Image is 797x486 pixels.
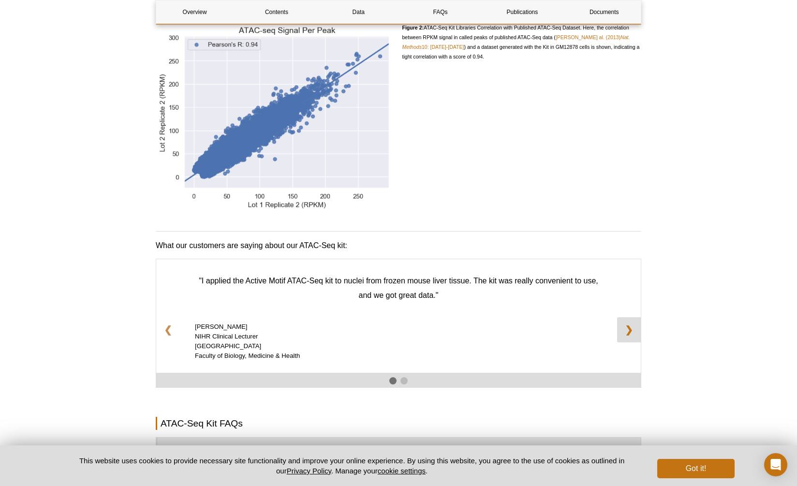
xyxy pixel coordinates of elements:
[156,0,233,24] a: Overview
[402,0,479,24] a: FAQs
[156,317,180,342] a: ❮
[617,317,641,342] a: ❯
[195,322,602,361] p: [PERSON_NAME] NIHR Clinical Lecturer [GEOGRAPHIC_DATA] Faculty of Biology, Medicine & Health
[62,456,641,476] p: This website uses cookies to provide necessary site functionality and improve your online experie...
[402,34,630,50] em: Nat. Methods
[657,459,735,478] button: Got it!
[369,444,394,453] em: Nature
[402,25,640,59] span: ATAC-Seq Kit Libraries Correlation with Published ATAC-Seq Dataset. Here, the correlation between...
[156,23,395,211] img: ATAC-Seq RKPM Data
[287,467,331,475] a: Privacy Policy
[156,240,641,251] h3: What our customers are saying about our ATAC-Seq kit:
[764,453,787,476] div: Open Intercom Messenger
[158,438,641,459] summary: Is this kit the same as the original Buenrostro et al.Nature2013 paper?
[378,467,426,475] button: cookie settings
[402,34,630,50] a: [PERSON_NAME] al. (2013)Nat. Methods10: [DATE]-[DATE]
[199,277,598,299] q: "I applied the Active Motif ATAC-Seq kit to nuclei from frozen mouse liver tissue. The kit was re...
[238,0,315,24] a: Contents
[402,25,424,30] strong: Figure 2:
[320,0,397,24] a: Data
[566,0,643,24] a: Documents
[156,417,641,430] h2: ATAC-Seq Kit FAQs
[484,0,561,24] a: Publications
